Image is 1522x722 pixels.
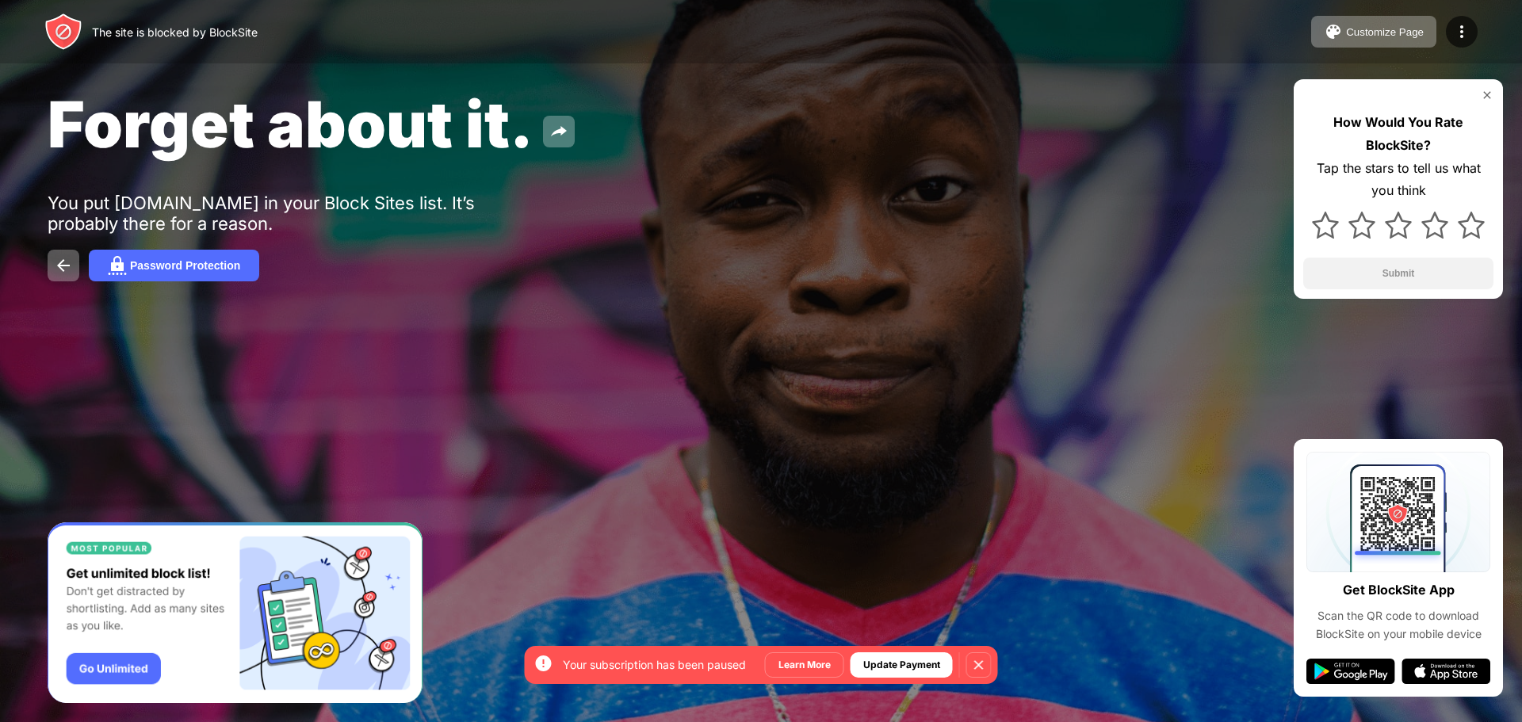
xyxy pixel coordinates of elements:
div: Learn More [778,657,831,673]
img: star.svg [1312,212,1339,239]
div: Update Payment [863,657,940,673]
span: Forget about it. [48,86,533,162]
img: app-store.svg [1402,659,1490,684]
img: qrcode.svg [1306,452,1490,572]
div: Tap the stars to tell us what you think [1303,157,1493,203]
img: star.svg [1385,212,1412,239]
div: Your subscription has been paused [563,657,746,673]
img: pallet.svg [1324,22,1343,41]
img: share.svg [549,122,568,141]
img: star.svg [1421,212,1448,239]
img: menu-icon.svg [1452,22,1471,41]
div: How Would You Rate BlockSite? [1303,111,1493,157]
div: You put [DOMAIN_NAME] in your Block Sites list. It’s probably there for a reason. [48,193,537,234]
button: Submit [1303,258,1493,289]
div: Password Protection [130,259,240,272]
iframe: Banner [48,522,423,704]
img: star.svg [1458,212,1485,239]
button: Password Protection [89,250,259,281]
div: Get BlockSite App [1343,579,1455,602]
img: password.svg [108,256,127,275]
button: Customize Page [1311,16,1436,48]
img: rate-us-close.svg [1481,89,1493,101]
img: google-play.svg [1306,659,1395,684]
div: The site is blocked by BlockSite [92,25,258,39]
img: error-circle-white.svg [534,654,553,673]
img: back.svg [54,256,73,275]
img: star.svg [1348,212,1375,239]
div: Scan the QR code to download BlockSite on your mobile device [1306,607,1490,643]
img: header-logo.svg [44,13,82,51]
div: Customize Page [1346,26,1424,38]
